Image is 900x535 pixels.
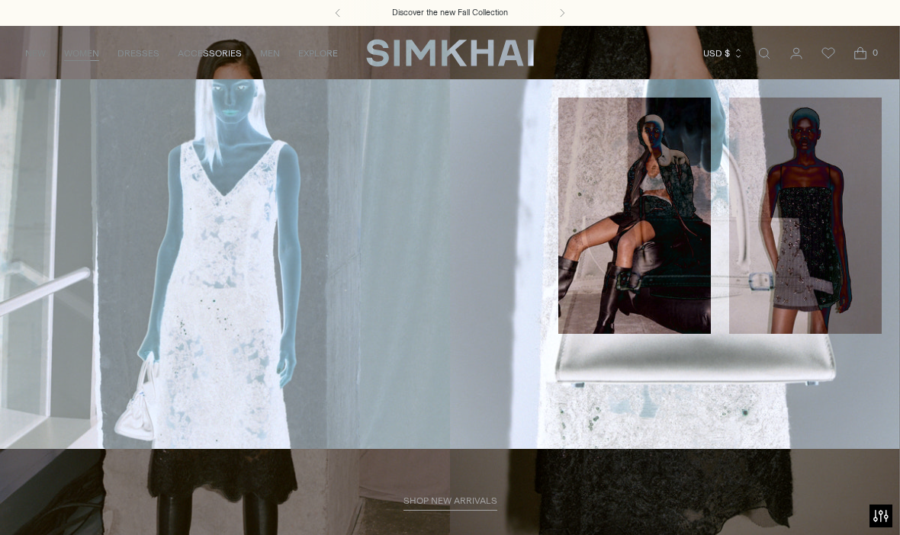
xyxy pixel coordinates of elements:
a: MEN [260,37,280,70]
a: Go to the account page [781,38,812,69]
button: USD $ [703,37,744,70]
a: NEW [25,37,46,70]
a: Open cart modal [845,38,876,69]
a: EXPLORE [298,37,338,70]
a: ACCESSORIES [178,37,242,70]
span: 0 [868,46,882,59]
a: Discover the new Fall Collection [392,7,508,19]
a: SIMKHAI [366,38,534,68]
a: Open search modal [749,38,779,69]
a: DRESSES [117,37,159,70]
a: Wishlist [813,38,844,69]
a: WOMEN [64,37,99,70]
